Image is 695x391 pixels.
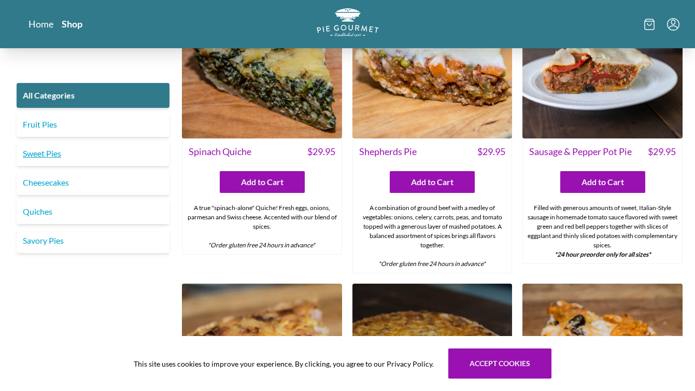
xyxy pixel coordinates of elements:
img: logo [317,8,379,37]
a: Sweet Pies [17,141,169,166]
a: Cheesecakes [17,170,169,195]
div: Filled with generous amounts of sweet, Italian-Style sausage in homemade tomato sauce flavored wi... [523,199,682,263]
span: Sausage & Pepper Pot Pie [529,145,632,159]
a: Fruit Pies [17,112,169,137]
em: *Order gluten free 24 hours in advance* [208,241,315,249]
a: Savory Pies [17,228,169,253]
span: Spinach Quiche [189,145,251,159]
button: Accept cookies [448,348,551,379]
em: *Order gluten free 24 hours in advance* [378,260,486,268]
strong: *24 hour preorder only for all sizes* [555,250,651,258]
a: Home [29,18,53,30]
span: Add to Cart [581,176,624,188]
button: Menu [667,18,679,31]
a: Quiches [17,199,169,224]
span: $ 29.95 [477,145,505,159]
button: Add to Cart [560,171,645,193]
span: $ 29.95 [648,145,676,159]
button: Add to Cart [220,171,305,193]
button: Add to Cart [390,171,475,193]
span: This site uses cookies to improve your experience. By clicking, you agree to our Privacy Policy. [134,358,434,369]
a: Shop [62,18,82,30]
div: A true "spinach-alone" Quiche! Fresh eggs, onions, parmesan and Swiss cheese. Accented with our b... [182,199,342,254]
span: Add to Cart [411,176,453,188]
a: Logo [317,8,379,40]
div: A combination of ground beef with a medley of vegetables: onions, celery, carrots, peas, and toma... [353,199,512,273]
a: All Categories [17,83,169,108]
span: $ 29.95 [307,145,335,159]
span: Add to Cart [241,176,283,188]
span: Shepherds Pie [359,145,417,159]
